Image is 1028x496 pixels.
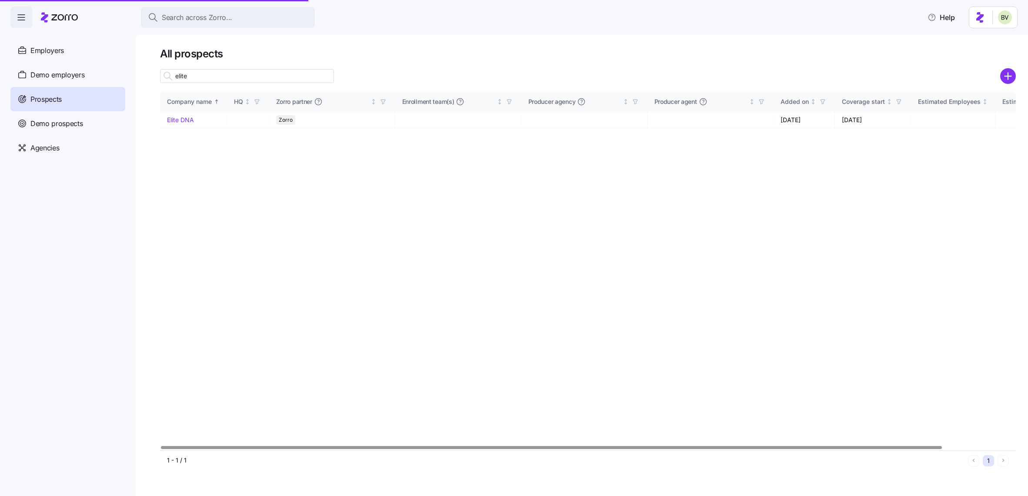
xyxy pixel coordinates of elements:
button: 1 [983,455,994,466]
th: HQNot sorted [227,92,269,112]
div: 1 - 1 / 1 [167,456,965,465]
div: Not sorted [886,99,892,105]
span: Demo prospects [30,118,83,129]
a: Demo prospects [10,111,125,136]
span: Producer agent [654,97,697,106]
div: Company name [167,97,212,107]
h1: All prospects [160,47,1016,60]
th: Producer agencyNot sorted [521,92,648,112]
button: Help [921,9,962,26]
span: Agencies [30,143,59,153]
span: Producer agency [528,97,576,106]
div: Estimated Employees [918,97,981,107]
div: Not sorted [370,99,377,105]
div: Not sorted [982,99,988,105]
div: Added on [781,97,809,107]
th: Company nameSorted ascending [160,92,227,112]
div: Not sorted [244,99,250,105]
span: Zorro [279,115,293,125]
button: Search across Zorro... [141,7,315,28]
input: Search prospect [160,69,334,83]
a: Demo employers [10,63,125,87]
th: Coverage startNot sorted [835,92,911,112]
svg: add icon [1000,68,1016,84]
div: Coverage start [842,97,885,107]
button: Previous page [968,455,979,466]
a: Agencies [10,136,125,160]
span: Help [928,12,955,23]
th: Enrollment team(s)Not sorted [395,92,521,112]
div: HQ [234,97,243,107]
button: Next page [998,455,1009,466]
td: [DATE] [774,112,835,129]
th: Producer agentNot sorted [648,92,774,112]
span: Employers [30,45,64,56]
th: Estimated EmployeesNot sorted [911,92,996,112]
span: Prospects [30,94,62,105]
div: Not sorted [810,99,816,105]
span: Enrollment team(s) [402,97,454,106]
th: Zorro partnerNot sorted [269,92,395,112]
img: 676487ef2089eb4995defdc85707b4f5 [998,10,1012,24]
a: Prospects [10,87,125,111]
div: Sorted ascending [214,99,220,105]
td: [DATE] [835,112,911,129]
a: Employers [10,38,125,63]
span: Demo employers [30,70,85,80]
th: Added onNot sorted [774,92,835,112]
div: Not sorted [623,99,629,105]
div: Not sorted [497,99,503,105]
div: Not sorted [749,99,755,105]
a: Elite DNA [167,116,194,123]
span: Zorro partner [276,97,312,106]
span: Search across Zorro... [162,12,232,23]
